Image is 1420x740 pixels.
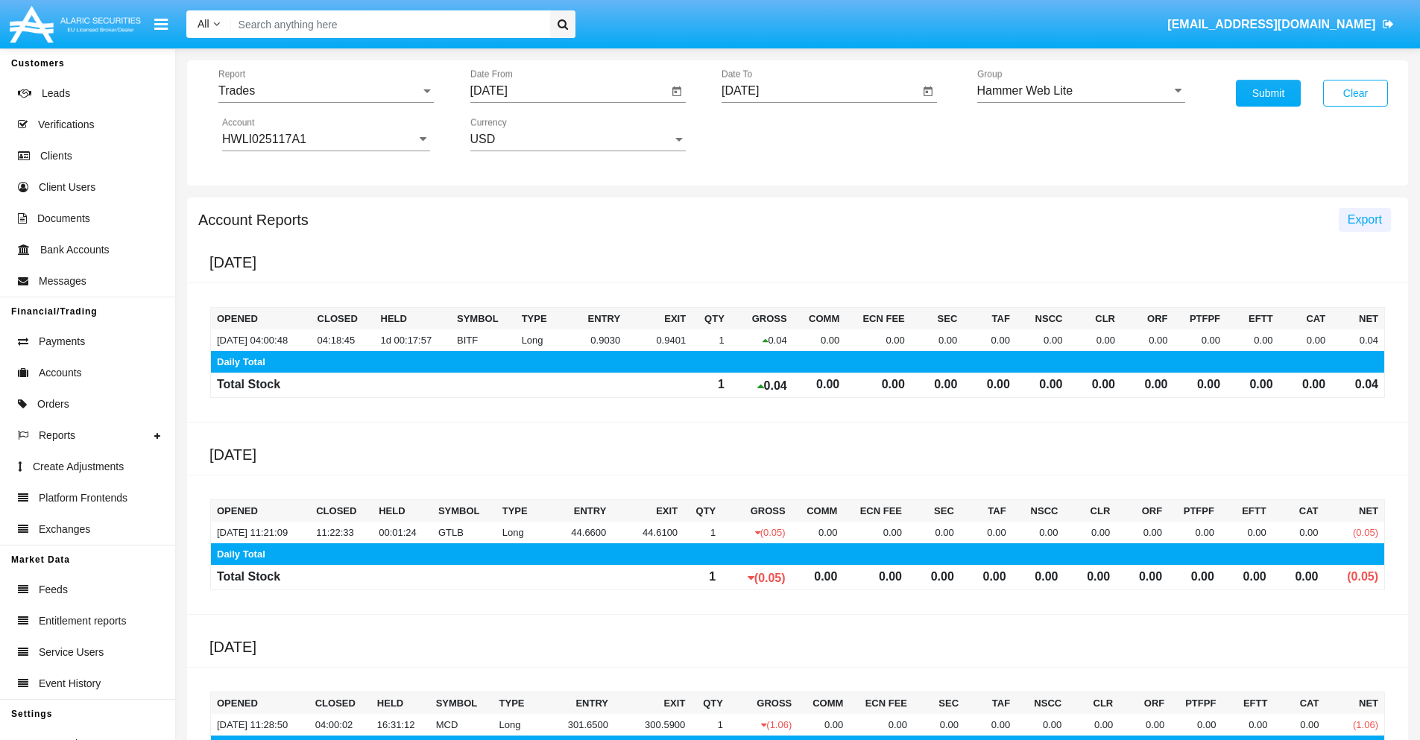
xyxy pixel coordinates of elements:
th: Held [371,692,430,715]
td: 0.9401 [626,329,692,351]
th: Opened [211,692,309,715]
td: 0.00 [1272,522,1325,543]
td: 0.00 [1273,714,1325,736]
a: All [186,16,231,32]
td: 0.00 [1016,329,1069,351]
td: 0.00 [1068,329,1121,351]
span: [EMAIL_ADDRESS][DOMAIN_NAME] [1167,18,1375,31]
button: Export [1339,208,1391,232]
span: Messages [39,273,86,289]
th: TAF [963,308,1016,330]
th: Qty [692,308,730,330]
td: 0.00 [1064,566,1116,590]
span: Exchanges [39,522,90,537]
td: 44.6600 [541,522,613,543]
td: Long [493,714,537,736]
img: Logo image [7,2,143,46]
th: Qty [684,500,722,522]
td: (1.06) [729,714,798,736]
th: Comm [793,308,846,330]
td: 0.00 [965,714,1016,736]
th: Held [373,500,432,522]
td: 0.00 [1119,714,1170,736]
td: [DATE] 11:28:50 [211,714,309,736]
td: 1 [684,522,722,543]
th: PTFPF [1170,692,1222,715]
th: Closed [310,500,373,522]
th: Held [375,308,451,330]
td: 0.00 [843,566,908,590]
th: CAT [1279,308,1332,330]
td: 0.00 [960,522,1012,543]
td: 0.00 [792,566,844,590]
span: Event History [39,676,101,692]
th: Entry [541,500,613,522]
td: (0.05) [722,522,791,543]
td: 0.04 [1331,373,1384,398]
td: 0.00 [960,566,1012,590]
td: 1 [691,714,729,736]
td: 0.00 [1064,522,1116,543]
th: Exit [626,308,692,330]
th: CLR [1068,308,1121,330]
td: 0.00 [1116,522,1168,543]
th: Gross [729,692,798,715]
td: Long [496,522,541,543]
td: 0.00 [1121,329,1174,351]
td: Total Stock [211,566,311,590]
td: 0.00 [1016,373,1069,398]
th: Qty [691,692,729,715]
th: CLR [1064,500,1116,522]
td: 0.00 [963,329,1016,351]
td: 0.00 [792,522,844,543]
td: 04:00:02 [309,714,371,736]
th: EFTT [1220,500,1272,522]
th: Ecn Fee [845,308,911,330]
th: NSCC [1016,308,1069,330]
th: Opened [211,500,311,522]
th: NSCC [1016,692,1067,715]
th: SEC [911,308,964,330]
a: [EMAIL_ADDRESS][DOMAIN_NAME] [1161,4,1401,45]
span: Verifications [38,117,94,133]
td: Total Stock [211,373,312,398]
td: (0.05) [722,566,791,590]
th: CLR [1067,692,1119,715]
td: 0.00 [1016,714,1067,736]
th: Opened [211,308,312,330]
th: TAF [965,692,1016,715]
td: 0.04 [730,329,793,351]
th: Gross [730,308,793,330]
td: 0.04 [730,373,793,398]
th: Symbol [432,500,496,522]
td: 0.00 [843,522,908,543]
td: 1d 00:17:57 [375,329,451,351]
td: 0.00 [1174,373,1227,398]
td: 00:01:24 [373,522,432,543]
th: Closed [312,308,375,330]
button: Open calendar [919,83,937,101]
th: Comm [792,500,844,522]
th: NSCC [1012,500,1064,522]
span: All [198,18,209,30]
th: TAF [960,500,1012,522]
td: 0.00 [1220,522,1272,543]
th: ORF [1116,500,1168,522]
td: 0.00 [1168,566,1220,590]
span: Trades [218,84,255,97]
th: ORF [1121,308,1174,330]
span: Accounts [39,365,82,381]
span: Leads [42,86,70,101]
th: Ecn Fee [843,500,908,522]
td: (0.05) [1325,522,1385,543]
th: EFTT [1222,692,1273,715]
td: 0.00 [793,329,846,351]
td: 0.00 [1272,566,1325,590]
td: 04:18:45 [312,329,375,351]
td: 0.00 [1170,714,1222,736]
td: 0.00 [1168,522,1220,543]
span: Reports [39,428,75,443]
span: USD [470,133,496,145]
span: Clients [40,148,72,164]
td: 301.6500 [537,714,614,736]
